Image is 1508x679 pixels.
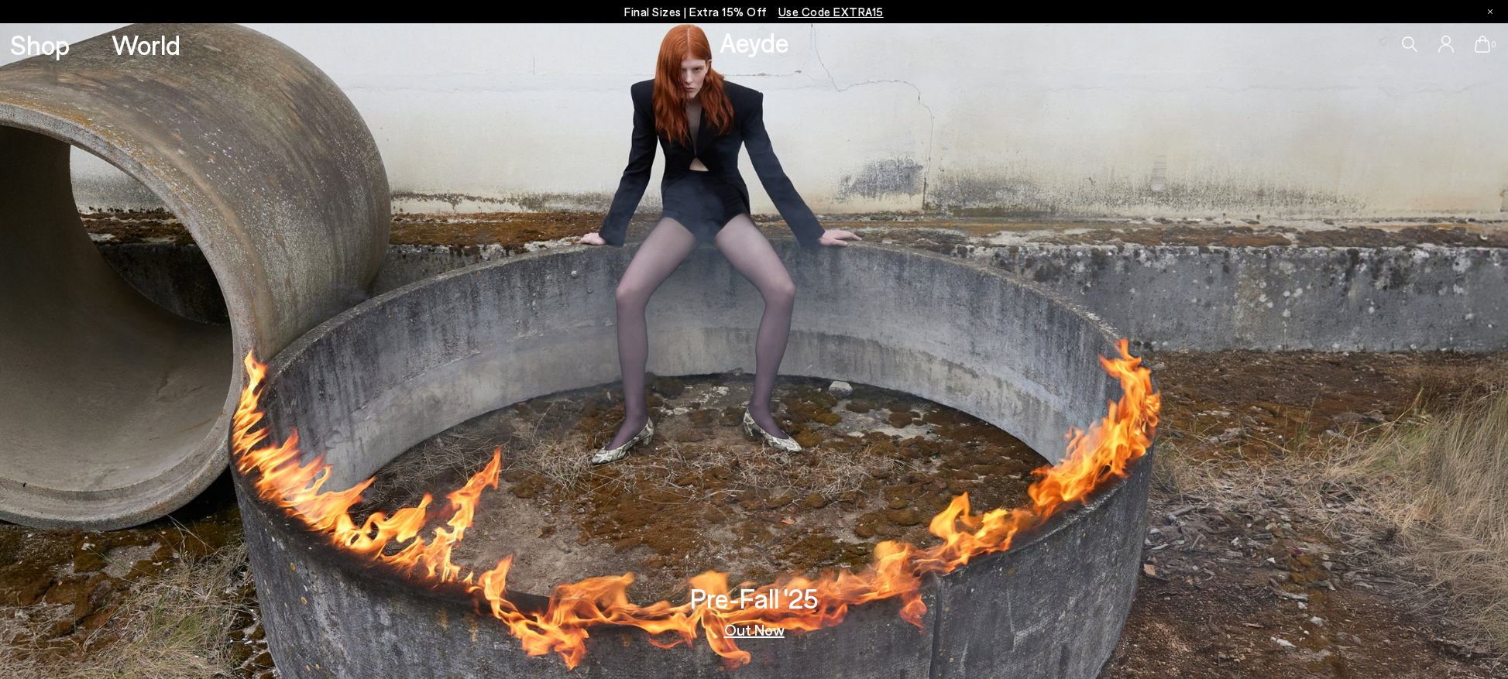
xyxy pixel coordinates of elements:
a: 0 [1475,36,1490,53]
span: Navigate to /collections/ss25-final-sizes [778,5,884,19]
p: Final Sizes | Extra 15% Off [624,2,884,22]
h3: Pre-Fall '25 [690,585,819,612]
a: Out Now [724,622,785,637]
a: Aeyde [720,26,789,58]
a: Shop [10,31,70,58]
a: World [112,31,180,58]
span: 0 [1490,40,1498,49]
